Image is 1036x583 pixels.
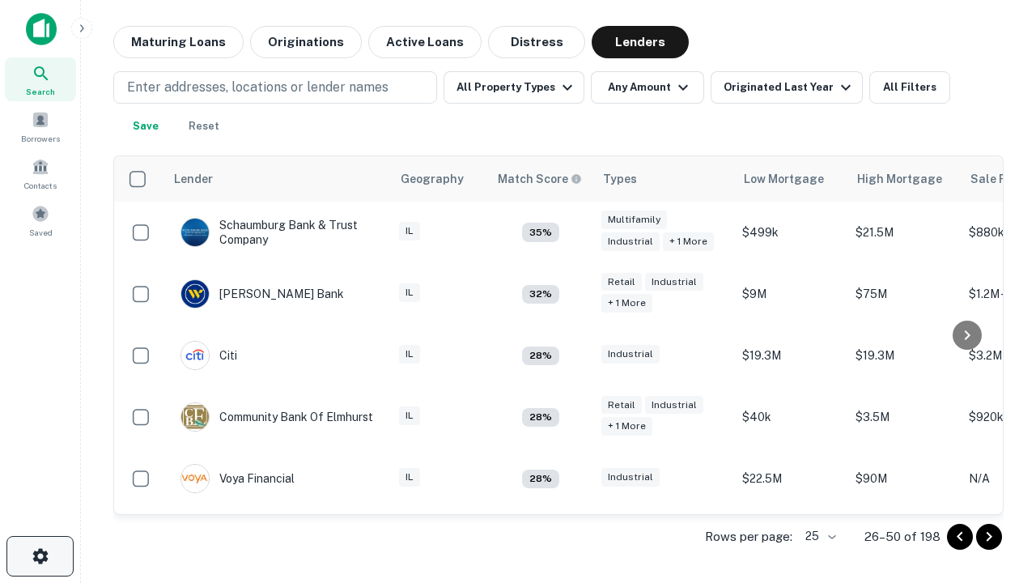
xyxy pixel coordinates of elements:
[444,71,584,104] button: All Property Types
[180,218,375,247] div: Schaumburg Bank & Trust Company
[488,156,593,202] th: Capitalize uses an advanced AI algorithm to match your search with the best lender. The match sco...
[591,71,704,104] button: Any Amount
[181,403,209,431] img: picture
[601,232,660,251] div: Industrial
[601,273,642,291] div: Retail
[498,170,579,188] h6: Match Score
[127,78,388,97] p: Enter addresses, locations or lender names
[601,345,660,364] div: Industrial
[734,156,847,202] th: Low Mortgage
[120,110,172,143] button: Save your search to get updates of matches that match your search criteria.
[857,169,942,189] div: High Mortgage
[26,85,55,98] span: Search
[734,386,847,448] td: $40k
[498,170,582,188] div: Capitalize uses an advanced AI algorithm to match your search with the best lender. The match sco...
[29,226,53,239] span: Saved
[947,524,973,550] button: Go to previous page
[734,509,847,571] td: $14.6M
[368,26,482,58] button: Active Loans
[593,156,734,202] th: Types
[847,202,961,263] td: $21.5M
[113,26,244,58] button: Maturing Loans
[976,524,1002,550] button: Go to next page
[522,470,559,489] div: Matching Properties: 9, hasApolloMatch: undefined
[847,156,961,202] th: High Mortgage
[734,263,847,325] td: $9M
[174,169,213,189] div: Lender
[5,151,76,195] a: Contacts
[705,527,792,547] p: Rows per page:
[399,222,420,240] div: IL
[601,396,642,415] div: Retail
[113,71,437,104] button: Enter addresses, locations or lender names
[181,280,209,308] img: picture
[663,232,714,251] div: + 1 more
[164,156,391,202] th: Lender
[847,509,961,571] td: $72M
[181,219,209,246] img: picture
[734,202,847,263] td: $499k
[645,396,703,415] div: Industrial
[5,198,76,242] a: Saved
[724,78,856,97] div: Originated Last Year
[799,525,839,548] div: 25
[21,132,60,145] span: Borrowers
[401,169,464,189] div: Geography
[522,347,559,366] div: Matching Properties: 9, hasApolloMatch: undefined
[181,342,209,369] img: picture
[178,110,230,143] button: Reset
[601,417,652,436] div: + 1 more
[26,13,57,45] img: capitalize-icon.png
[601,211,667,229] div: Multifamily
[180,341,237,370] div: Citi
[847,448,961,509] td: $90M
[399,345,420,364] div: IL
[734,448,847,509] td: $22.5M
[601,294,652,313] div: + 1 more
[645,273,703,291] div: Industrial
[250,26,362,58] button: Originations
[847,386,961,448] td: $3.5M
[522,223,559,242] div: Matching Properties: 11, hasApolloMatch: undefined
[399,283,420,302] div: IL
[869,71,950,104] button: All Filters
[592,26,689,58] button: Lenders
[847,263,961,325] td: $75M
[711,71,863,104] button: Originated Last Year
[955,402,1036,479] iframe: Chat Widget
[5,57,76,101] a: Search
[601,468,660,487] div: Industrial
[391,156,488,202] th: Geography
[5,104,76,148] a: Borrowers
[180,464,295,493] div: Voya Financial
[399,406,420,425] div: IL
[734,325,847,386] td: $19.3M
[744,169,824,189] div: Low Mortgage
[181,465,209,492] img: picture
[522,285,559,304] div: Matching Properties: 10, hasApolloMatch: undefined
[603,169,637,189] div: Types
[488,26,585,58] button: Distress
[24,179,57,192] span: Contacts
[399,468,420,487] div: IL
[180,402,373,432] div: Community Bank Of Elmhurst
[522,408,559,428] div: Matching Properties: 9, hasApolloMatch: undefined
[847,325,961,386] td: $19.3M
[180,279,344,309] div: [PERSON_NAME] Bank
[864,527,940,547] p: 26–50 of 198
